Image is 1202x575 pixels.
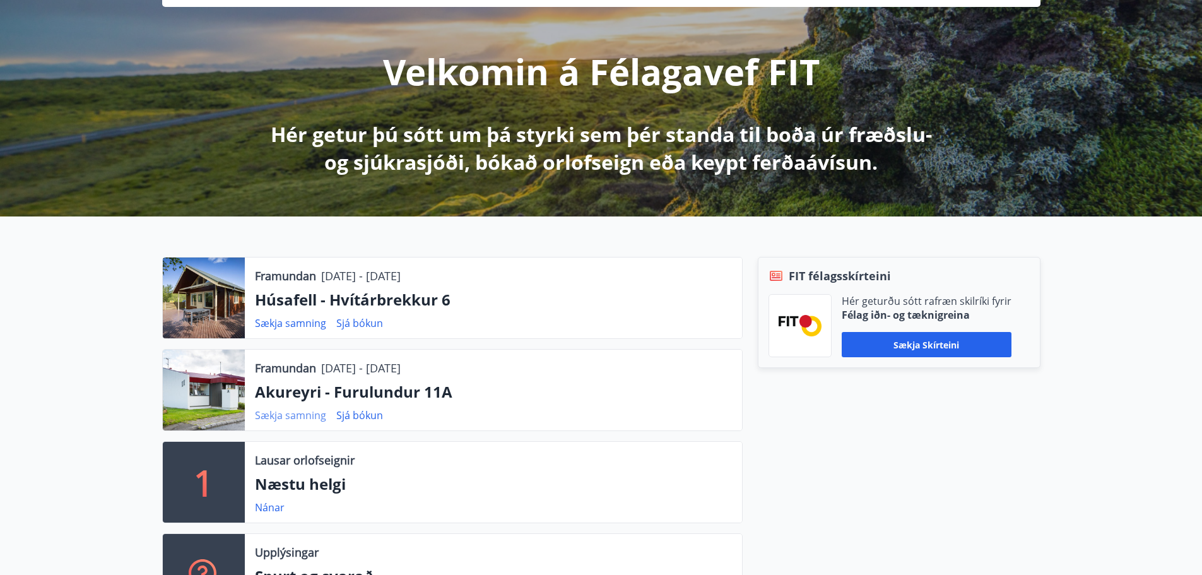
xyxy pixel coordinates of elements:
a: Sjá bókun [336,408,383,422]
a: Sjá bókun [336,316,383,330]
button: Sækja skírteini [842,332,1011,357]
p: Næstu helgi [255,473,732,495]
p: Akureyri - Furulundur 11A [255,381,732,403]
a: Nánar [255,501,285,514]
p: Framundan [255,268,316,284]
a: Sækja samning [255,316,326,330]
p: Framundan [255,360,316,376]
p: Lausar orlofseignir [255,452,355,468]
p: Húsafell - Hvítárbrekkur 6 [255,289,732,311]
p: [DATE] - [DATE] [321,360,401,376]
p: Félag iðn- og tæknigreina [842,308,1011,322]
a: Sækja samning [255,408,326,422]
p: 1 [194,458,214,506]
p: [DATE] - [DATE] [321,268,401,284]
img: FPQVkF9lTnNbbaRSFyT17YYeljoOGk5m51IhT0bO.png [779,315,822,336]
p: Upplýsingar [255,544,319,560]
span: FIT félagsskírteini [789,268,891,284]
p: Hér getur þú sótt um þá styrki sem þér standa til boða úr fræðslu- og sjúkrasjóði, bókað orlofsei... [268,121,934,176]
p: Velkomin á Félagavef FIT [383,47,820,95]
p: Hér geturðu sótt rafræn skilríki fyrir [842,294,1011,308]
